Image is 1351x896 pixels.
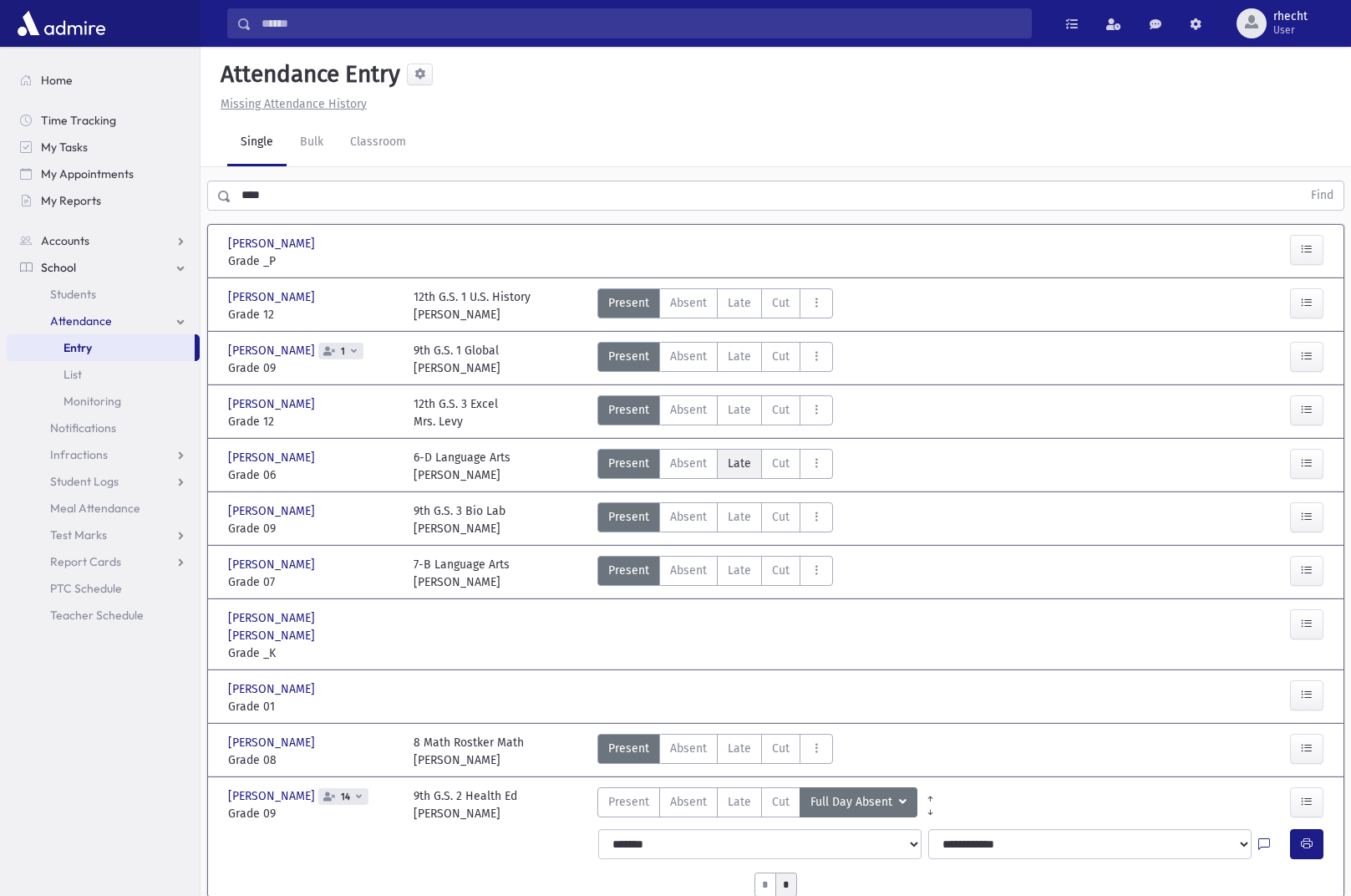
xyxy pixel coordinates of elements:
[772,793,790,811] span: Cut
[670,740,707,757] span: Absent
[608,294,649,312] span: Present
[63,367,82,382] span: List
[228,395,318,413] span: [PERSON_NAME]
[228,644,397,662] span: Grade _K
[1273,23,1308,37] span: User
[228,787,318,805] span: [PERSON_NAME]
[41,193,101,208] span: My Reports
[772,455,790,472] span: Cut
[7,441,200,468] a: Infractions
[7,575,200,602] a: PTC Schedule
[772,740,790,757] span: Cut
[228,413,397,430] span: Grade 12
[772,294,790,312] span: Cut
[608,793,649,811] span: Present
[228,805,397,822] span: Grade 09
[7,254,200,281] a: School
[50,527,107,542] span: Test Marks
[63,340,92,355] span: Entry
[228,235,318,252] span: [PERSON_NAME]
[228,680,318,698] span: [PERSON_NAME]
[772,562,790,579] span: Cut
[597,449,833,484] div: AttTypes
[228,609,397,644] span: [PERSON_NAME] [PERSON_NAME]
[228,520,397,537] span: Grade 09
[337,120,419,166] a: Classroom
[228,556,318,573] span: [PERSON_NAME]
[50,287,96,302] span: Students
[414,556,510,591] div: 7-B Language Arts [PERSON_NAME]
[597,556,833,591] div: AttTypes
[414,288,531,323] div: 12th G.S. 1 U.S. History [PERSON_NAME]
[228,449,318,466] span: [PERSON_NAME]
[670,508,707,526] span: Absent
[608,348,649,365] span: Present
[608,455,649,472] span: Present
[41,113,116,128] span: Time Tracking
[728,562,751,579] span: Late
[41,166,134,181] span: My Appointments
[7,308,200,334] a: Attendance
[50,420,116,435] span: Notifications
[228,734,318,751] span: [PERSON_NAME]
[7,227,200,254] a: Accounts
[50,554,121,569] span: Report Cards
[7,415,200,441] a: Notifications
[728,401,751,419] span: Late
[772,348,790,365] span: Cut
[7,160,200,187] a: My Appointments
[41,140,88,155] span: My Tasks
[414,395,498,430] div: 12th G.S. 3 Excel Mrs. Levy
[414,502,505,537] div: 9th G.S. 3 Bio Lab [PERSON_NAME]
[228,306,397,323] span: Grade 12
[50,313,112,328] span: Attendance
[221,97,367,111] u: Missing Attendance History
[214,97,367,111] a: Missing Attendance History
[597,342,833,377] div: AttTypes
[597,502,833,537] div: AttTypes
[228,573,397,591] span: Grade 07
[670,294,707,312] span: Absent
[228,359,397,377] span: Grade 09
[670,562,707,579] span: Absent
[670,455,707,472] span: Absent
[608,508,649,526] span: Present
[7,187,200,214] a: My Reports
[251,8,1031,38] input: Search
[7,334,195,361] a: Entry
[608,562,649,579] span: Present
[7,107,200,134] a: Time Tracking
[1273,10,1308,23] span: rhecht
[50,501,140,516] span: Meal Attendance
[772,508,790,526] span: Cut
[728,740,751,757] span: Late
[50,474,119,489] span: Student Logs
[228,252,397,270] span: Grade _P
[41,233,89,248] span: Accounts
[608,740,649,757] span: Present
[414,342,500,377] div: 9th G.S. 1 Global [PERSON_NAME]
[7,281,200,308] a: Students
[670,348,707,365] span: Absent
[338,792,353,802] span: 14
[7,67,200,94] a: Home
[597,734,833,769] div: AttTypes
[287,120,337,166] a: Bulk
[50,447,108,462] span: Infractions
[7,522,200,548] a: Test Marks
[7,602,200,629] a: Teacher Schedule
[414,449,510,484] div: 6-D Language Arts [PERSON_NAME]
[7,361,200,388] a: List
[227,120,287,166] a: Single
[228,751,397,769] span: Grade 08
[728,508,751,526] span: Late
[50,581,122,596] span: PTC Schedule
[7,548,200,575] a: Report Cards
[597,787,917,822] div: AttTypes
[63,394,121,409] span: Monitoring
[228,502,318,520] span: [PERSON_NAME]
[597,288,833,323] div: AttTypes
[728,294,751,312] span: Late
[597,395,833,430] div: AttTypes
[728,348,751,365] span: Late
